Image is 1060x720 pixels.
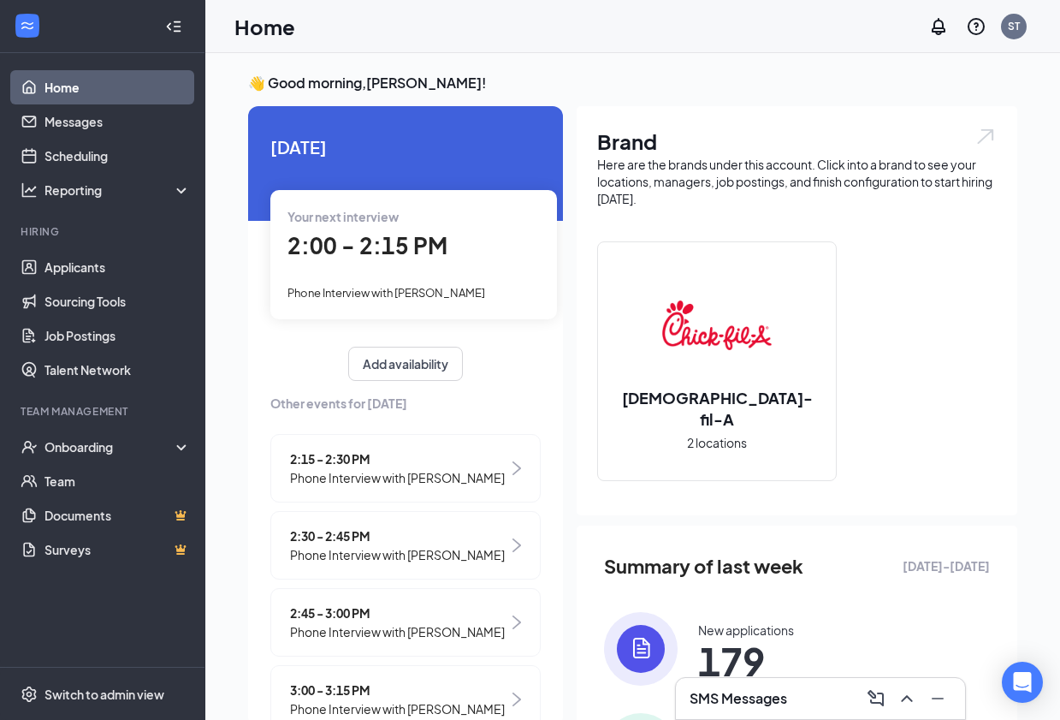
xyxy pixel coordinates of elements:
[290,527,505,545] span: 2:30 - 2:45 PM
[893,685,921,712] button: ChevronUp
[1002,662,1043,703] div: Open Intercom Messenger
[290,622,505,641] span: Phone Interview with [PERSON_NAME]
[928,16,949,37] svg: Notifications
[687,433,747,452] span: 2 locations
[1008,19,1020,33] div: ST
[897,688,917,709] svg: ChevronUp
[662,271,772,380] img: Chick-fil-A
[287,286,485,300] span: Phone Interview with [PERSON_NAME]
[287,231,447,259] span: 2:00 - 2:15 PM
[21,438,38,455] svg: UserCheck
[270,134,541,160] span: [DATE]
[44,438,176,455] div: Onboarding
[21,686,38,703] svg: Settings
[290,545,505,564] span: Phone Interview with [PERSON_NAME]
[44,250,191,284] a: Applicants
[290,604,505,622] span: 2:45 - 3:00 PM
[698,622,794,639] div: New applications
[604,551,803,581] span: Summary of last week
[597,127,997,156] h1: Brand
[44,139,191,173] a: Scheduling
[290,699,505,718] span: Phone Interview with [PERSON_NAME]
[44,353,191,387] a: Talent Network
[597,156,997,207] div: Here are the brands under this account. Click into a brand to see your locations, managers, job p...
[924,685,951,712] button: Minimize
[927,688,948,709] svg: Minimize
[604,612,678,686] img: icon
[248,74,1017,92] h3: 👋 Good morning, [PERSON_NAME] !
[165,18,182,35] svg: Collapse
[44,533,191,567] a: SurveysCrown
[44,284,191,318] a: Sourcing Tools
[903,556,990,575] span: [DATE] - [DATE]
[974,127,997,146] img: open.6027fd2a22e1237b5b06.svg
[19,17,36,34] svg: WorkstreamLogo
[44,181,192,199] div: Reporting
[44,70,191,104] a: Home
[21,224,187,239] div: Hiring
[44,464,191,498] a: Team
[966,16,986,37] svg: QuestionInfo
[44,686,164,703] div: Switch to admin view
[598,387,836,430] h2: [DEMOGRAPHIC_DATA]-fil-A
[862,685,890,712] button: ComposeMessage
[290,681,505,699] span: 3:00 - 3:15 PM
[290,468,505,487] span: Phone Interview with [PERSON_NAME]
[44,104,191,139] a: Messages
[21,181,38,199] svg: Analysis
[866,688,886,709] svg: ComposeMessage
[348,347,463,381] button: Add availability
[44,318,191,353] a: Job Postings
[270,394,541,413] span: Other events for [DATE]
[690,689,787,708] h3: SMS Messages
[44,498,191,533] a: DocumentsCrown
[234,12,295,41] h1: Home
[698,646,794,676] span: 179
[287,209,399,224] span: Your next interview
[21,404,187,419] div: Team Management
[290,449,505,468] span: 2:15 - 2:30 PM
